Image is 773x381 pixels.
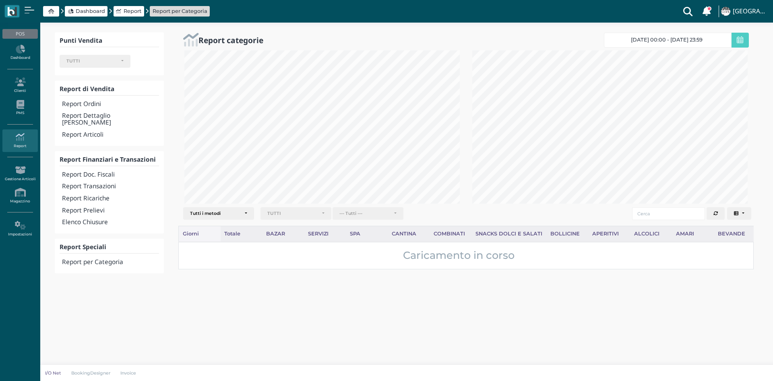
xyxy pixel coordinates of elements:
[672,226,714,242] div: AMARI
[2,185,37,207] a: Magazzino
[62,101,159,108] h4: Report Ordini
[60,55,130,68] button: TUTTI
[124,7,141,15] span: Report
[183,207,254,220] button: Tutti i metodi
[472,226,546,242] div: SNACKS DOLCI E SALATI
[632,207,705,220] input: Cerca
[62,219,159,226] h4: Elenco Chiusure
[76,7,105,15] span: Dashboard
[62,195,159,202] h4: Report Ricariche
[707,207,725,220] button: Aggiorna
[720,2,768,21] a: ... [GEOGRAPHIC_DATA]
[430,226,472,242] div: COMBINATI
[62,131,159,138] h4: Report Articoli
[2,129,37,152] a: Report
[60,36,102,45] b: Punti Vendita
[62,207,159,214] h4: Report Prelievi
[588,226,630,242] div: APERITIVI
[62,259,159,266] h4: Report per Categoria
[62,171,159,178] h4: Report Doc. Fiscali
[2,74,37,96] a: Clienti
[60,155,156,164] b: Report Finanziari e Transazioni
[221,226,262,242] div: Totale
[333,207,403,220] button: --- Tutti ---
[2,29,37,39] div: POS
[2,162,37,185] a: Gestione Articoli
[304,226,346,242] div: SERVIZI
[733,8,768,15] h4: [GEOGRAPHIC_DATA]
[339,211,390,217] div: --- Tutti ---
[346,226,388,242] div: SPA
[727,207,751,220] button: Columns
[116,7,141,15] a: Report
[68,7,105,15] a: Dashboard
[2,218,37,240] a: Impostazioni
[7,7,17,16] img: logo
[388,226,430,242] div: CANTINA
[267,211,318,217] div: TUTTI
[631,37,703,43] span: [DATE] 00:00 - [DATE] 23:59
[179,226,221,242] div: Giorni
[190,211,241,217] div: Tutti i metodi
[2,42,37,64] a: Dashboard
[403,248,515,263] span: Caricamento in corso
[2,97,37,119] a: PMS
[546,226,588,242] div: BOLLICINE
[66,58,117,64] div: TUTTI
[198,36,263,44] h2: Report categorie
[60,243,106,251] b: Report Speciali
[630,226,672,242] div: ALCOLICI
[727,207,754,220] div: Colonne
[62,183,159,190] h4: Report Transazioni
[260,207,331,220] button: TUTTI
[62,112,159,126] h4: Report Dettaglio [PERSON_NAME]
[716,356,766,374] iframe: Help widget launcher
[60,85,114,93] b: Report di Vendita
[262,226,304,242] div: BAZAR
[714,226,756,242] div: BEVANDE
[721,7,730,16] img: ...
[153,7,207,15] a: Report per Categoria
